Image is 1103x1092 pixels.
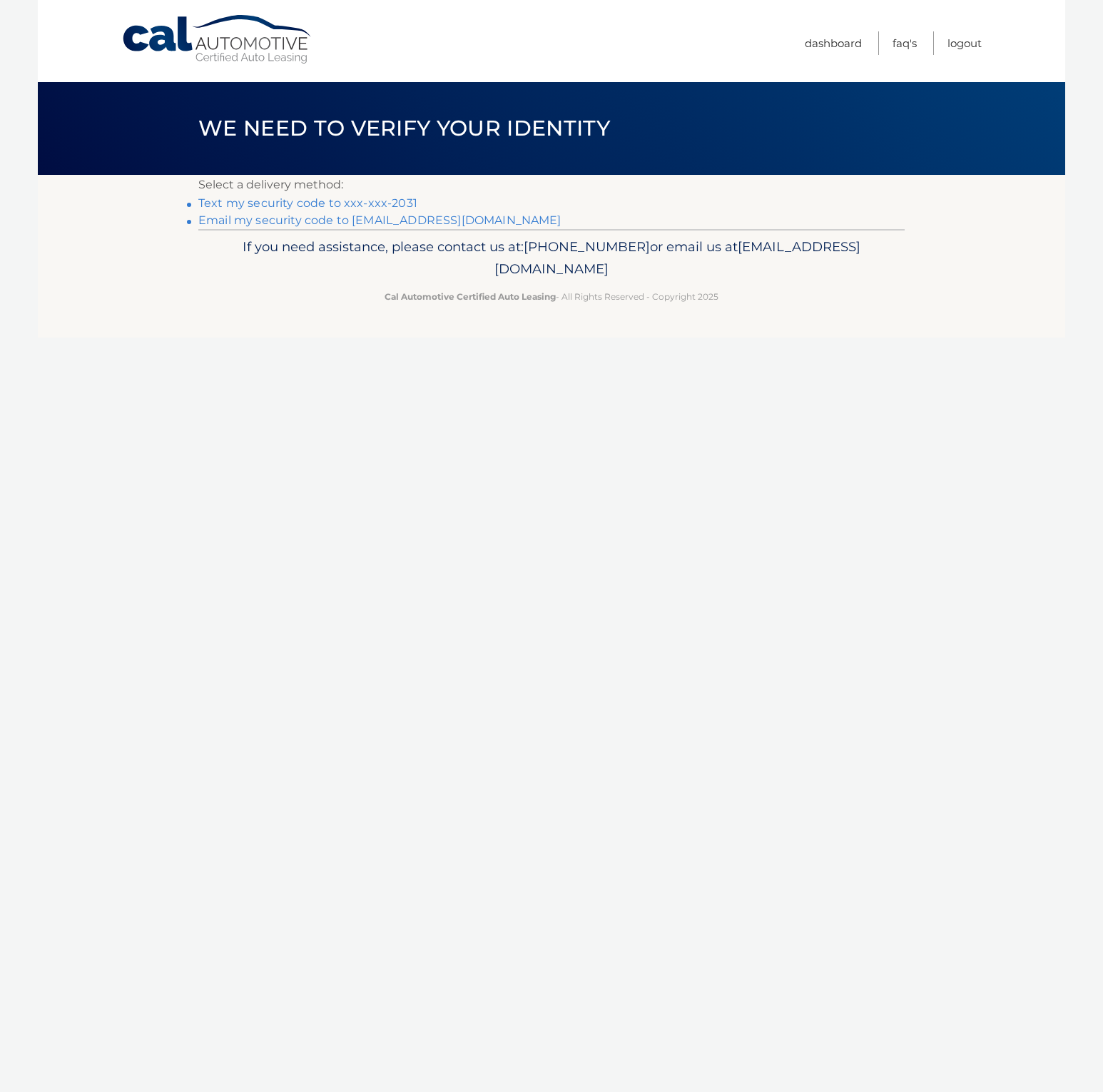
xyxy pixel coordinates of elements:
a: FAQ's [893,31,917,55]
p: If you need assistance, please contact us at: or email us at [208,236,895,281]
a: Text my security code to xxx-xxx-2031 [198,196,417,210]
span: [PHONE_NUMBER] [524,238,650,255]
strong: Cal Automotive Certified Auto Leasing [385,291,556,302]
span: We need to verify your identity [198,115,610,141]
a: Cal Automotive [121,14,314,65]
a: Logout [947,31,982,55]
a: Email my security code to [EMAIL_ADDRESS][DOMAIN_NAME] [198,213,561,227]
a: Dashboard [805,31,862,55]
p: Select a delivery method: [198,175,905,195]
p: - All Rights Reserved - Copyright 2025 [208,289,895,304]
